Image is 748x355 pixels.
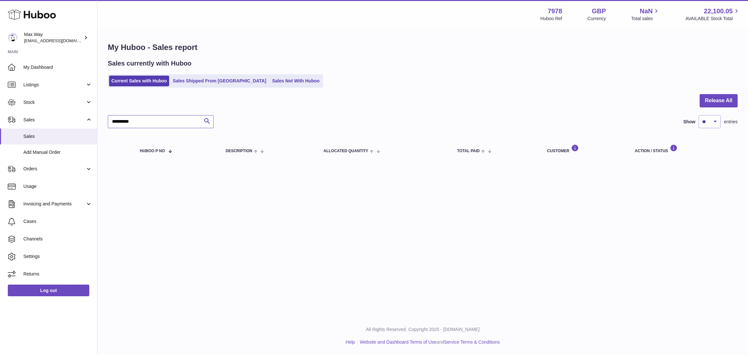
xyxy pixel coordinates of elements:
[23,166,85,172] span: Orders
[23,218,92,225] span: Cases
[360,339,436,345] a: Website and Dashboard Terms of Use
[23,149,92,155] span: Add Manual Order
[346,339,355,345] a: Help
[640,7,653,16] span: NaN
[700,94,738,107] button: Release All
[631,7,660,22] a: NaN Total sales
[357,339,500,345] li: and
[108,42,738,53] h1: My Huboo - Sales report
[270,76,322,86] a: Sales Not With Huboo
[109,76,169,86] a: Current Sales with Huboo
[23,133,92,140] span: Sales
[23,253,92,260] span: Settings
[457,149,480,153] span: Total paid
[548,7,562,16] strong: 7978
[23,183,92,190] span: Usage
[683,119,695,125] label: Show
[685,16,740,22] span: AVAILABLE Stock Total
[23,236,92,242] span: Channels
[24,31,82,44] div: Max Way
[170,76,268,86] a: Sales Shipped From [GEOGRAPHIC_DATA]
[324,149,368,153] span: ALLOCATED Quantity
[724,119,738,125] span: entries
[23,271,92,277] span: Returns
[24,38,95,43] span: [EMAIL_ADDRESS][DOMAIN_NAME]
[592,7,606,16] strong: GBP
[226,149,252,153] span: Description
[23,117,85,123] span: Sales
[547,144,622,153] div: Customer
[635,144,731,153] div: Action / Status
[23,82,85,88] span: Listings
[23,64,92,70] span: My Dashboard
[108,59,192,68] h2: Sales currently with Huboo
[704,7,733,16] span: 22,100.05
[8,285,89,296] a: Log out
[8,33,18,43] img: Max@LongevityBox.co.uk
[23,201,85,207] span: Invoicing and Payments
[103,326,743,333] p: All Rights Reserved. Copyright 2025 - [DOMAIN_NAME]
[588,16,606,22] div: Currency
[541,16,562,22] div: Huboo Ref
[444,339,500,345] a: Service Terms & Conditions
[140,149,165,153] span: Huboo P no
[631,16,660,22] span: Total sales
[685,7,740,22] a: 22,100.05 AVAILABLE Stock Total
[23,99,85,105] span: Stock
